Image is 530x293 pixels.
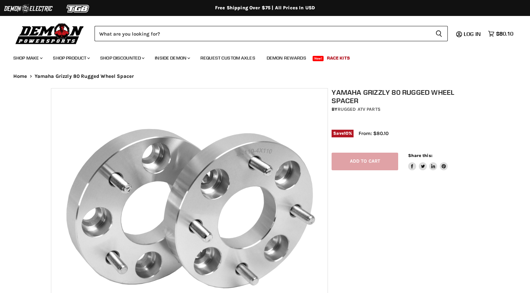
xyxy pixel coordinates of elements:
div: by [332,106,483,113]
ul: Main menu [8,49,512,65]
a: Shop Discounted [95,51,148,65]
span: Yamaha Grizzly 80 Rugged Wheel Spacer [35,73,134,79]
span: $80.10 [496,31,513,37]
span: Share this: [408,153,432,158]
span: From: $80.10 [359,130,389,136]
h1: Yamaha Grizzly 80 Rugged Wheel Spacer [332,88,483,105]
aside: Share this: [408,153,448,170]
span: Save % [332,130,354,137]
a: Shop Make [8,51,47,65]
img: Demon Powersports [13,22,86,45]
img: Demon Electric Logo 2 [3,2,53,15]
button: Search [430,26,448,41]
span: Log in [464,31,481,37]
span: New! [313,56,324,61]
a: Inside Demon [150,51,194,65]
img: TGB Logo 2 [53,2,103,15]
a: Log in [461,31,485,37]
a: Shop Product [48,51,94,65]
form: Product [95,26,448,41]
span: 10 [344,131,349,136]
a: Demon Rewards [262,51,311,65]
a: Home [13,73,27,79]
a: $80.10 [485,29,517,39]
a: Rugged ATV Parts [338,106,381,112]
a: Race Kits [322,51,355,65]
a: Request Custom Axles [195,51,260,65]
input: Search [95,26,430,41]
